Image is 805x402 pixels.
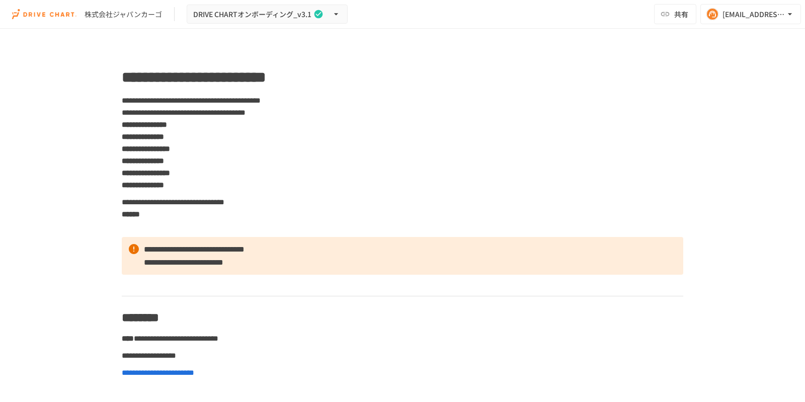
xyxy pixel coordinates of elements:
button: [EMAIL_ADDRESS][DOMAIN_NAME] [700,4,801,24]
div: [EMAIL_ADDRESS][DOMAIN_NAME] [722,8,785,21]
span: DRIVE CHARTオンボーディング_v3.1 [193,8,311,21]
span: 共有 [674,9,688,20]
button: 共有 [654,4,696,24]
button: DRIVE CHARTオンボーディング_v3.1 [187,5,348,24]
img: i9VDDS9JuLRLX3JIUyK59LcYp6Y9cayLPHs4hOxMB9W [12,6,76,22]
div: 株式会社ジャパンカーゴ [85,9,162,20]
